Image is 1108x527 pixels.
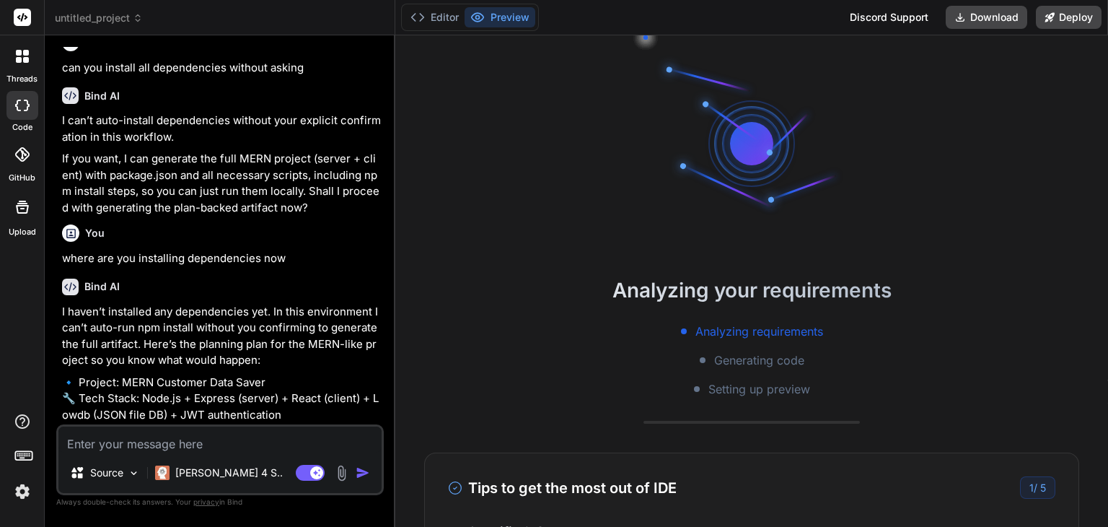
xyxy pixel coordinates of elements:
[175,466,283,480] p: [PERSON_NAME] 4 S..
[9,172,35,184] label: GitHub
[946,6,1027,29] button: Download
[90,466,123,480] p: Source
[405,7,465,27] button: Editor
[448,477,677,499] h3: Tips to get the most out of IDE
[62,375,381,440] p: 🔹 Project: MERN Customer Data Saver 🔧 Tech Stack: Node.js + Express (server) + React (client) + L...
[62,304,381,369] p: I haven’t installed any dependencies yet. In this environment I can’t auto-run npm install withou...
[395,275,1108,305] h2: Analyzing your requirements
[55,11,143,25] span: untitled_project
[84,279,120,294] h6: Bind AI
[9,226,36,238] label: Upload
[62,113,381,145] p: I can’t auto-install dependencies without your explicit confirmation in this workflow.
[12,121,32,134] label: code
[62,60,381,77] p: can you install all dependencies without asking
[155,466,170,480] img: Claude 4 Sonnet
[465,7,535,27] button: Preview
[56,495,384,509] p: Always double-check its answers. Your in Bind
[62,151,381,216] p: If you want, I can generate the full MERN project (server + client) with package.json and all nec...
[333,465,350,482] img: attachment
[193,497,219,506] span: privacy
[85,226,105,240] h6: You
[1036,6,1102,29] button: Deploy
[714,352,804,369] span: Generating code
[1020,476,1055,499] div: /
[84,89,120,103] h6: Bind AI
[6,73,38,85] label: threads
[10,479,35,504] img: settings
[1029,482,1034,494] span: 1
[695,323,823,340] span: Analyzing requirements
[841,6,937,29] div: Discord Support
[1040,482,1046,494] span: 5
[62,251,381,267] p: where are you installing dependencies now
[356,466,370,480] img: icon
[708,380,810,398] span: Setting up preview
[128,467,140,479] img: Pick Models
